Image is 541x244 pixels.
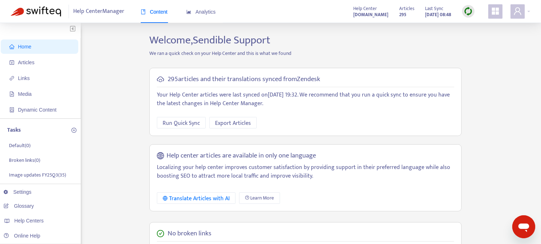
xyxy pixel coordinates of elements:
[157,76,164,83] span: cloud-sync
[512,215,535,238] iframe: Button to launch messaging window
[163,194,230,203] div: Translate Articles with AI
[157,230,164,237] span: check-circle
[9,107,14,112] span: container
[18,75,30,81] span: Links
[167,152,316,160] h5: Help center articles are available in only one language
[251,194,274,202] span: Learn More
[71,128,76,133] span: plus-circle
[9,60,14,65] span: account-book
[9,156,40,164] p: Broken links ( 0 )
[157,117,206,128] button: Run Quick Sync
[239,192,280,204] a: Learn More
[399,5,414,13] span: Articles
[157,192,235,204] button: Translate Articles with AI
[14,218,44,224] span: Help Centers
[491,7,500,15] span: appstore
[353,10,388,19] a: [DOMAIN_NAME]
[141,9,168,15] span: Content
[157,91,454,108] p: Your Help Center articles were last synced on [DATE] 19:32 . We recommend that you run a quick sy...
[149,31,270,49] span: Welcome, Sendible Support
[18,107,56,113] span: Dynamic Content
[9,142,31,149] p: Default ( 0 )
[513,7,522,15] span: user
[74,5,125,18] span: Help Center Manager
[425,5,443,13] span: Last Sync
[4,233,40,239] a: Online Help
[18,44,31,50] span: Home
[163,119,200,128] span: Run Quick Sync
[18,60,34,65] span: Articles
[9,44,14,49] span: home
[209,117,257,128] button: Export Articles
[215,119,251,128] span: Export Articles
[353,5,377,13] span: Help Center
[7,126,21,135] p: Tasks
[4,203,34,209] a: Glossary
[353,11,388,19] strong: [DOMAIN_NAME]
[464,7,473,16] img: sync.dc5367851b00ba804db3.png
[9,91,14,97] span: file-image
[168,75,320,84] h5: 295 articles and their translations synced from Zendesk
[399,11,406,19] strong: 295
[186,9,191,14] span: area-chart
[157,152,164,160] span: global
[9,171,66,179] p: Image updates FY25Q3 ( 35 )
[144,50,467,57] p: We ran a quick check on your Help Center and this is what we found
[4,189,32,195] a: Settings
[186,9,216,15] span: Analytics
[425,11,451,19] strong: [DATE] 08:48
[168,230,211,238] h5: No broken links
[9,76,14,81] span: link
[18,91,32,97] span: Media
[157,163,454,180] p: Localizing your help center improves customer satisfaction by providing support in their preferre...
[11,6,61,17] img: Swifteq
[141,9,146,14] span: book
